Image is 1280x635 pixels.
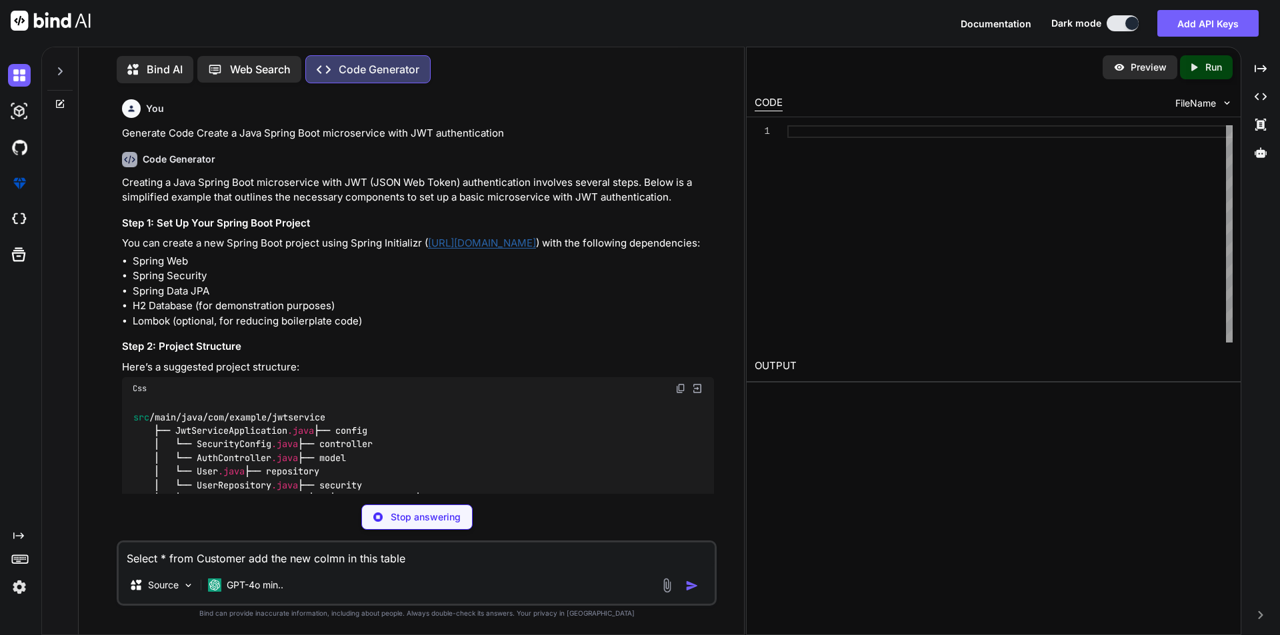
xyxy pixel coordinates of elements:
span: .java [271,479,298,491]
p: Generate Code Create a Java Spring Boot microservice with JWT authentication [122,126,714,141]
p: Run [1205,61,1222,74]
img: darkAi-studio [8,100,31,123]
a: [URL][DOMAIN_NAME] [428,237,536,249]
img: Pick Models [183,580,194,591]
p: You can create a new Spring Boot project using Spring Initializr ( ) with the following dependenc... [122,236,714,251]
p: Creating a Java Spring Boot microservice with JWT (JSON Web Token) authentication involves severa... [122,175,714,205]
span: .java [271,452,298,464]
span: Documentation [961,18,1031,29]
img: copy [675,383,686,394]
img: icon [685,579,699,592]
div: CODE [755,95,783,111]
img: githubDark [8,136,31,159]
p: Source [148,578,179,592]
p: Bind can provide inaccurate information, including about people. Always double-check its answers.... [117,608,717,618]
img: attachment [659,578,675,593]
img: chevron down [1221,97,1233,109]
h6: Code Generator [143,153,215,166]
textarea: Select * from Customer add the new colmn in this table [119,542,715,566]
img: premium [8,172,31,195]
h3: Step 2: Project Structure [122,339,714,354]
p: Web Search [230,61,291,77]
img: GPT-4o mini [208,578,221,592]
li: Spring Web [133,254,714,269]
img: preview [1113,61,1125,73]
span: main [155,411,176,423]
p: Preview [1131,61,1167,74]
h2: OUTPUT [747,350,1241,382]
span: src [133,411,149,423]
p: Bind AI [147,61,183,77]
img: Bind AI [11,11,91,31]
img: cloudideIcon [8,208,31,231]
div: 1 [755,125,770,138]
img: Open in Browser [691,382,703,394]
h3: Step 1: Set Up Your Spring Boot Project [122,216,714,231]
p: Here’s a suggested project structure: [122,360,714,375]
button: Documentation [961,17,1031,31]
span: .java [389,492,415,504]
li: Spring Data JPA [133,284,714,299]
button: Add API Keys [1157,10,1259,37]
h6: You [146,102,164,115]
span: .java [218,466,245,478]
span: Css [133,383,147,394]
li: H2 Database (for demonstration purposes) [133,299,714,314]
code: / /java/com/example/jwtservice ├── JwtServiceApplication ├── config │ └── SecurityConfig ├── cont... [133,410,474,519]
span: FileName [1175,97,1216,110]
span: .java [282,492,309,504]
span: Dark mode [1051,17,1101,30]
img: darkChat [8,64,31,87]
img: settings [8,576,31,598]
p: Code Generator [339,61,419,77]
li: Lombok (optional, for reducing boilerplate code) [133,314,714,329]
p: GPT-4o min.. [227,578,283,592]
li: Spring Security [133,269,714,284]
span: .java [287,424,314,436]
span: .java [271,438,298,450]
p: Stop answering [391,510,461,524]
